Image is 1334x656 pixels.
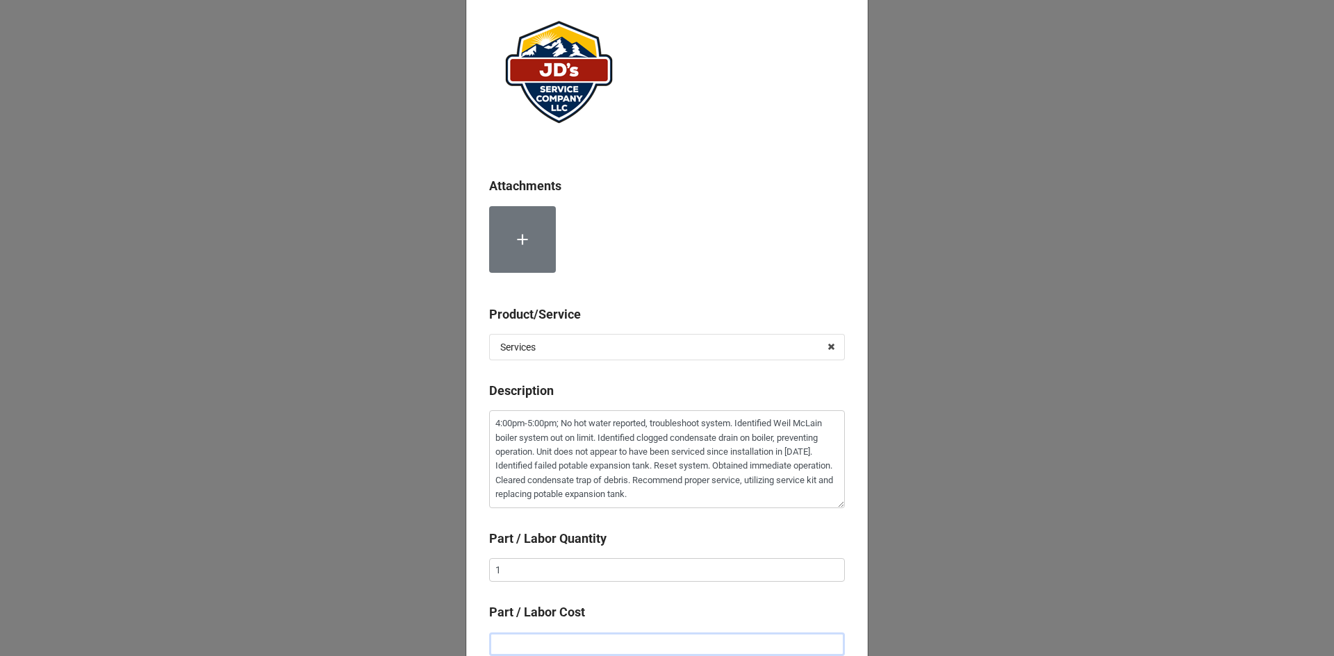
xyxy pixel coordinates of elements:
img: user-attachments%2Flegacy%2Fextension-attachments%2FePqffAuANl%2FJDServiceCoLogo_website.png [489,6,628,138]
label: Description [489,381,554,401]
label: Part / Labor Cost [489,603,585,622]
textarea: 4:00pm-5:00pm; No hot water reported, troubleshoot system. Identified Weil McLain boiler system o... [489,410,845,508]
label: Part / Labor Quantity [489,529,607,548]
label: Product/Service [489,305,581,324]
label: Attachments [489,176,561,196]
div: Services [500,342,536,352]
